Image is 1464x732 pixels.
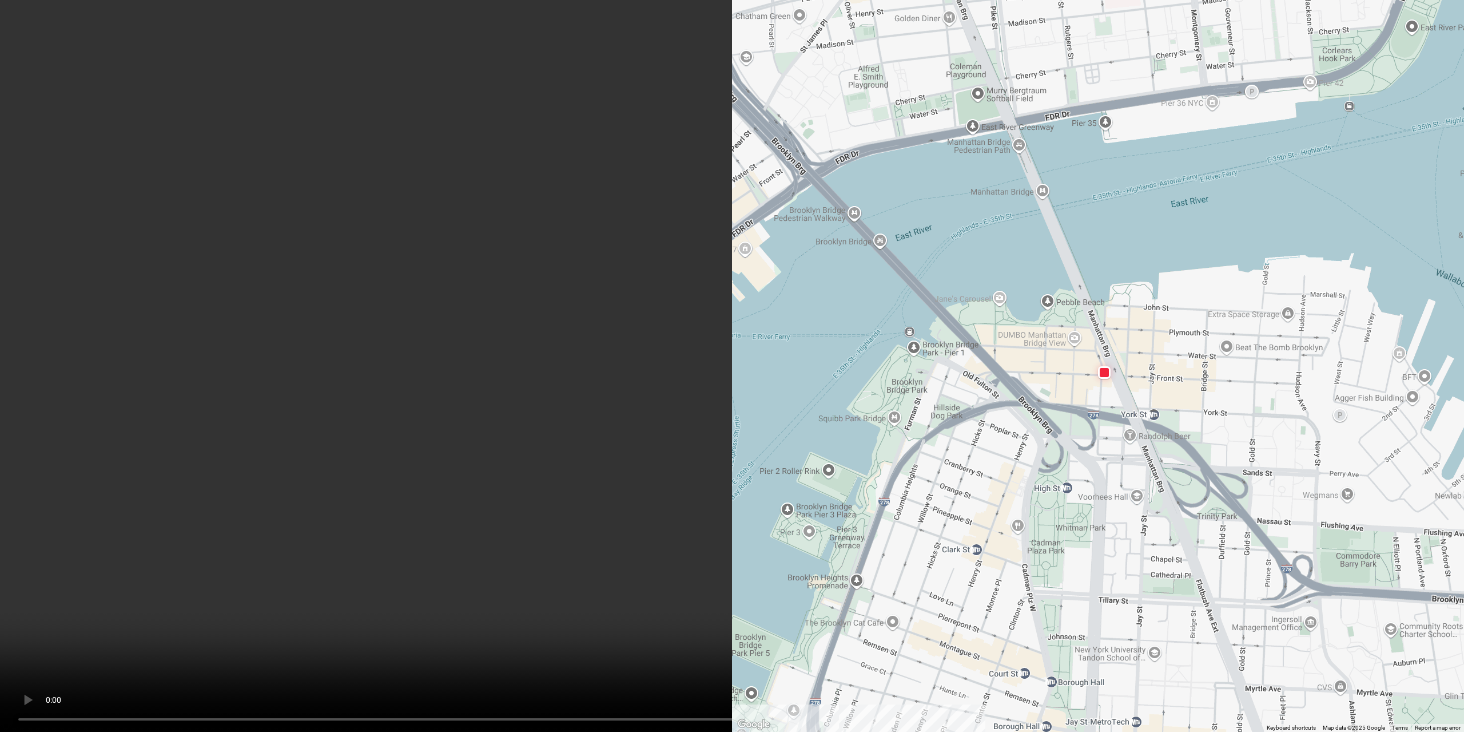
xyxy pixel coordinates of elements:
[1415,725,1461,731] a: Report a map error
[735,717,773,732] a: Open this area in Google Maps (opens a new window)
[1392,725,1408,731] a: Terms (opens in new tab)
[735,717,773,732] img: Google
[1323,725,1385,731] span: Map data ©2025 Google
[1267,724,1316,732] button: Keyboard shortcuts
